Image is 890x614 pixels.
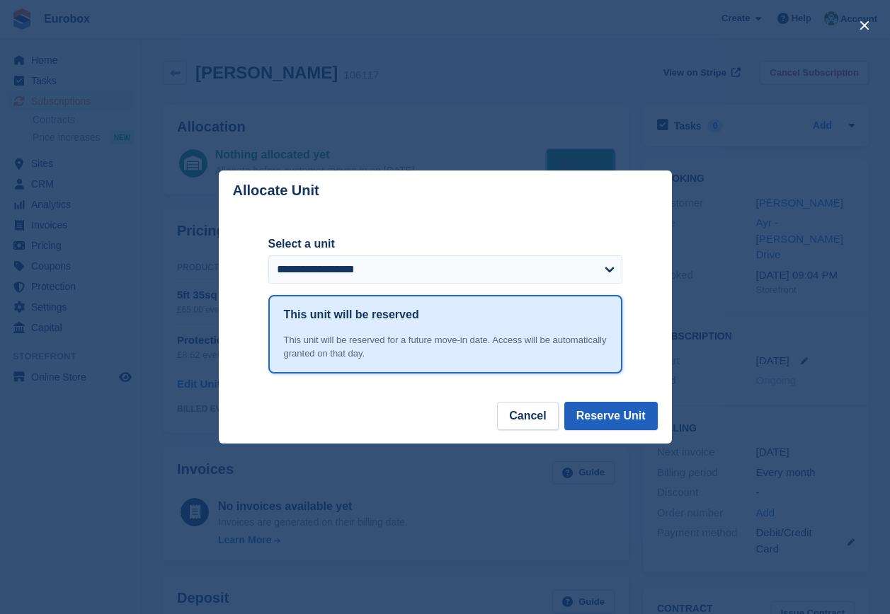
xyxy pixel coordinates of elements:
button: Cancel [497,402,558,430]
h1: This unit will be reserved [284,306,419,323]
label: Select a unit [268,236,622,253]
button: close [853,14,876,37]
button: Reserve Unit [564,402,658,430]
p: Allocate Unit [233,183,319,199]
div: This unit will be reserved for a future move-in date. Access will be automatically granted on tha... [284,333,607,361]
